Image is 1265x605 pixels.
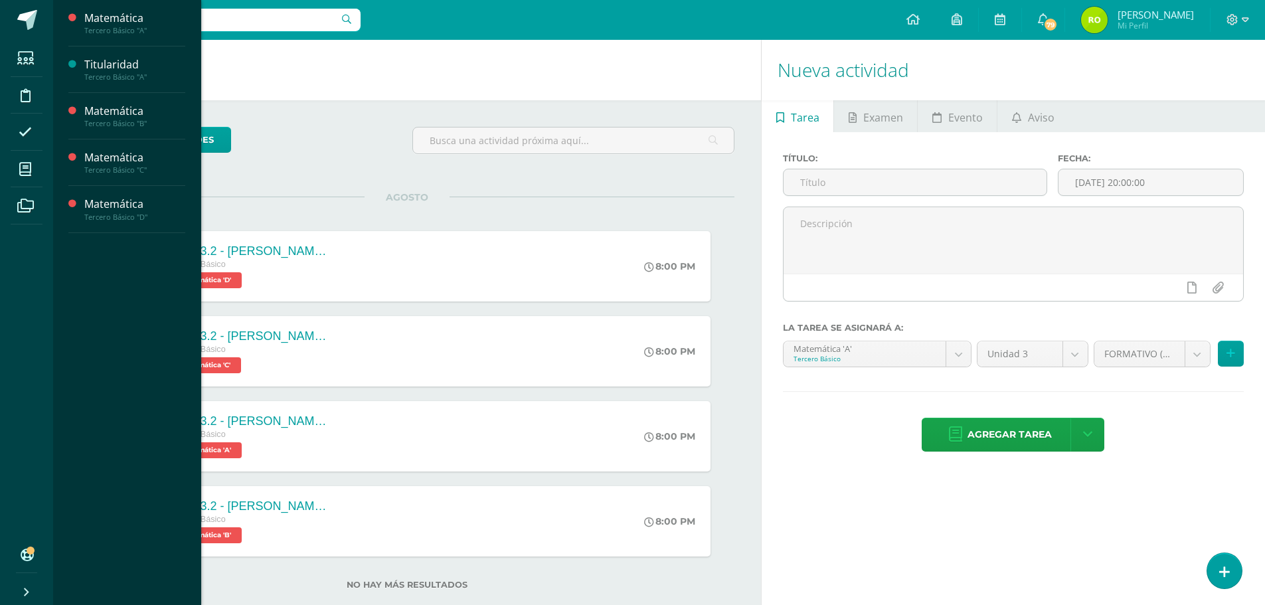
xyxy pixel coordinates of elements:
[170,414,329,428] div: UAp. 3.2 - [PERSON_NAME][GEOGRAPHIC_DATA]
[987,341,1053,367] span: Unidad 3
[1118,8,1194,21] span: [PERSON_NAME]
[644,430,695,442] div: 8:00 PM
[762,100,833,132] a: Tarea
[1081,7,1108,33] img: c4cc1f8eb4ce2c7ab2e79f8195609c16.png
[1118,20,1194,31] span: Mi Perfil
[84,150,185,175] a: MatemáticaTercero Básico "C"
[170,244,329,258] div: UAp. 3.2 - [PERSON_NAME][GEOGRAPHIC_DATA]
[84,57,185,82] a: TitularidadTercero Básico "A"
[968,418,1052,451] span: Agregar tarea
[644,515,695,527] div: 8:00 PM
[84,104,185,119] div: Matemática
[1028,102,1054,133] span: Aviso
[170,357,241,373] span: Matemática 'C'
[997,100,1068,132] a: Aviso
[84,165,185,175] div: Tercero Básico "C"
[170,272,242,288] span: Matemática 'D'
[1104,341,1175,367] span: FORMATIVO (60.0%)
[170,499,329,513] div: UAp. 3.2 - [PERSON_NAME][GEOGRAPHIC_DATA]
[84,26,185,35] div: Tercero Básico "A"
[84,197,185,221] a: MatemáticaTercero Básico "D"
[783,323,1244,333] label: La tarea se asignará a:
[784,169,1047,195] input: Título
[84,11,185,35] a: MatemáticaTercero Básico "A"
[644,345,695,357] div: 8:00 PM
[84,197,185,212] div: Matemática
[84,104,185,128] a: MatemáticaTercero Básico "B"
[1058,153,1244,163] label: Fecha:
[1043,17,1058,32] span: 79
[1094,341,1210,367] a: FORMATIVO (60.0%)
[834,100,917,132] a: Examen
[170,442,242,458] span: Matemática 'A'
[84,213,185,222] div: Tercero Básico "D"
[84,57,185,72] div: Titularidad
[791,102,819,133] span: Tarea
[948,102,983,133] span: Evento
[170,527,242,543] span: Matemática 'B'
[784,341,971,367] a: Matemática 'A'Tercero Básico
[794,354,936,363] div: Tercero Básico
[84,72,185,82] div: Tercero Básico "A"
[80,580,734,590] label: No hay más resultados
[365,191,450,203] span: AGOSTO
[84,11,185,26] div: Matemática
[69,40,745,100] h1: Actividades
[1058,169,1243,195] input: Fecha de entrega
[918,100,997,132] a: Evento
[778,40,1249,100] h1: Nueva actividad
[413,128,734,153] input: Busca una actividad próxima aquí...
[977,341,1088,367] a: Unidad 3
[84,119,185,128] div: Tercero Básico "B"
[84,150,185,165] div: Matemática
[62,9,361,31] input: Busca un usuario...
[794,341,936,354] div: Matemática 'A'
[170,329,329,343] div: UAp. 3.2 - [PERSON_NAME][GEOGRAPHIC_DATA]
[783,153,1047,163] label: Título:
[863,102,903,133] span: Examen
[644,260,695,272] div: 8:00 PM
